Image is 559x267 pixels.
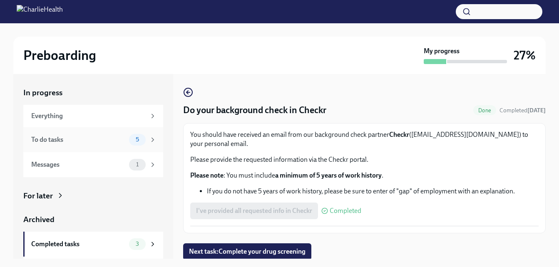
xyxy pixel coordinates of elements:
[499,106,546,114] span: October 11th, 2025 11:33
[31,160,126,169] div: Messages
[131,241,144,247] span: 3
[190,171,539,180] p: : You must include .
[473,107,496,114] span: Done
[183,243,311,260] button: Next task:Complete your drug screening
[23,190,53,201] div: For later
[527,107,546,114] strong: [DATE]
[23,152,163,177] a: Messages1
[190,155,539,164] p: Please provide the requested information via the Checkr portal.
[23,232,163,257] a: Completed tasks3
[514,48,536,63] h3: 27%
[189,247,306,256] span: Next task : Complete your drug screening
[190,171,224,179] strong: Please note
[23,190,163,201] a: For later
[183,104,326,116] h4: Do your background check in Checkr
[23,214,163,225] a: Archived
[23,87,163,98] a: In progress
[23,127,163,152] a: To do tasks5
[131,136,144,143] span: 5
[275,171,382,179] strong: a minimum of 5 years of work history
[330,208,361,214] span: Completed
[23,105,163,127] a: Everything
[389,131,409,138] strong: Checkr
[499,107,546,114] span: Completed
[23,47,96,64] h2: Preboarding
[131,161,144,168] span: 1
[207,187,539,196] li: If you do not have 5 years of work history, please be sure to enter of "gap" of employment with a...
[424,47,460,56] strong: My progress
[31,240,126,249] div: Completed tasks
[17,5,63,18] img: CharlieHealth
[190,130,539,148] p: You should have received an email from our background check partner ([EMAIL_ADDRESS][DOMAIN_NAME]...
[31,135,126,144] div: To do tasks
[31,111,146,121] div: Everything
